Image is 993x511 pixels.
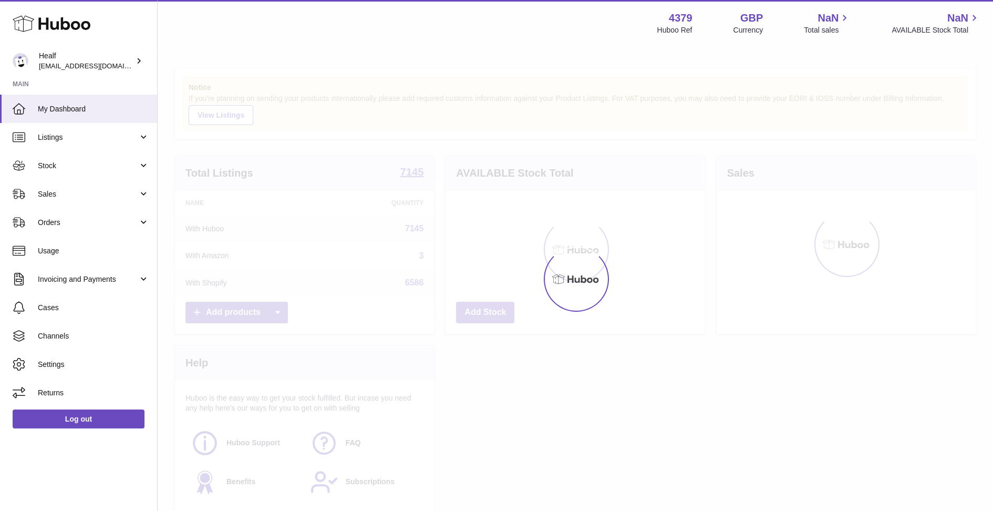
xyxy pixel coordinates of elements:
span: NaN [818,11,839,25]
span: Total sales [804,25,851,35]
span: AVAILABLE Stock Total [892,25,980,35]
a: Log out [13,410,144,428]
div: Huboo Ref [657,25,692,35]
a: NaN Total sales [804,11,851,35]
span: Invoicing and Payments [38,274,138,284]
span: Stock [38,161,138,171]
span: Cases [38,303,149,313]
span: Channels [38,331,149,341]
span: Usage [38,246,149,256]
span: [EMAIL_ADDRESS][DOMAIN_NAME] [39,62,154,70]
a: NaN AVAILABLE Stock Total [892,11,980,35]
img: internalAdmin-4379@internal.huboo.com [13,53,28,69]
strong: GBP [740,11,763,25]
div: Healf [39,51,133,71]
strong: 4379 [669,11,692,25]
span: Returns [38,388,149,398]
span: NaN [947,11,968,25]
span: Listings [38,132,138,142]
span: Settings [38,360,149,370]
span: Sales [38,189,138,199]
span: Orders [38,218,138,228]
div: Currency [733,25,763,35]
span: My Dashboard [38,104,149,114]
